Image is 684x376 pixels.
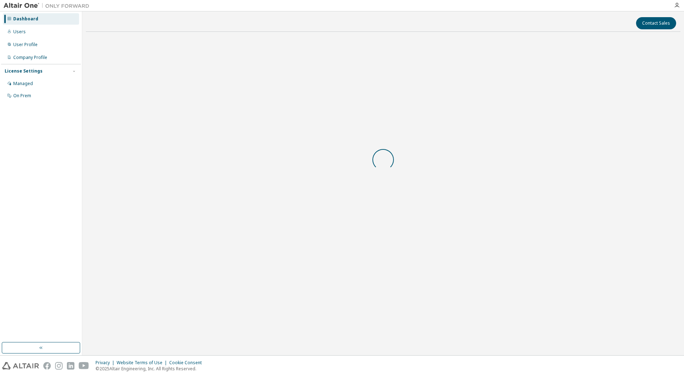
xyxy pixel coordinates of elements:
[169,360,206,366] div: Cookie Consent
[13,42,38,48] div: User Profile
[13,55,47,60] div: Company Profile
[13,81,33,86] div: Managed
[4,2,93,9] img: Altair One
[2,362,39,370] img: altair_logo.svg
[13,16,38,22] div: Dashboard
[13,29,26,35] div: Users
[67,362,74,370] img: linkedin.svg
[96,366,206,372] p: © 2025 Altair Engineering, Inc. All Rights Reserved.
[79,362,89,370] img: youtube.svg
[43,362,51,370] img: facebook.svg
[636,17,676,29] button: Contact Sales
[96,360,117,366] div: Privacy
[55,362,63,370] img: instagram.svg
[13,93,31,99] div: On Prem
[5,68,43,74] div: License Settings
[117,360,169,366] div: Website Terms of Use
